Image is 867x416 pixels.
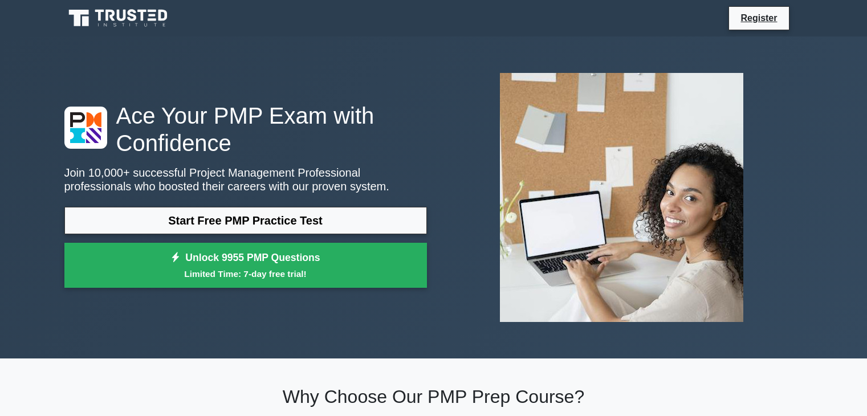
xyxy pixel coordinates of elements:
[734,11,784,25] a: Register
[64,386,803,407] h2: Why Choose Our PMP Prep Course?
[79,267,413,280] small: Limited Time: 7-day free trial!
[64,166,427,193] p: Join 10,000+ successful Project Management Professional professionals who boosted their careers w...
[64,243,427,288] a: Unlock 9955 PMP QuestionsLimited Time: 7-day free trial!
[64,102,427,157] h1: Ace Your PMP Exam with Confidence
[64,207,427,234] a: Start Free PMP Practice Test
